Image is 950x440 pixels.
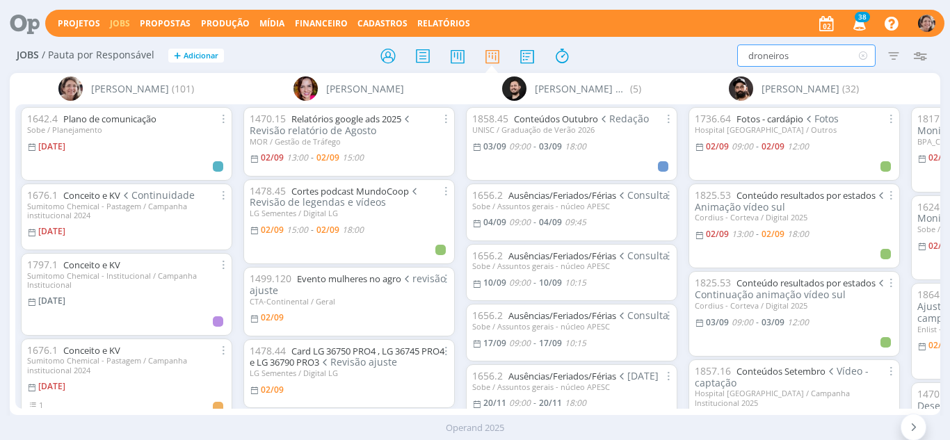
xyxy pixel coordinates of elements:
span: [PERSON_NAME] Granata [535,81,627,96]
div: MOR / Gestão de Tráfego [250,137,449,146]
: 02/09 [762,140,784,152]
a: Conteúdos Outubro [514,113,598,125]
a: Projetos [58,17,100,29]
: 03/09 [483,140,506,152]
button: Jobs [106,18,134,29]
span: Consulta [616,249,669,262]
: 02/09 [261,311,284,323]
a: Jobs [110,17,130,29]
span: Adicionar [184,51,218,60]
span: 1857.16 [695,364,731,377]
span: Jobs [17,49,39,61]
span: 1478.45 [250,184,286,197]
: - [533,142,536,151]
a: Produção [201,17,250,29]
span: [PERSON_NAME] [326,81,404,96]
: 09:00 [732,140,753,152]
div: LG Sementes / Digital LG [250,209,449,218]
: 10:15 [565,277,586,288]
: 09:00 [509,397,531,409]
span: Redação [598,112,650,125]
: 20/11 [483,397,506,409]
span: 1736.64 [695,112,731,125]
: 17/09 [539,337,562,349]
span: Animação vídeo sul [695,188,887,213]
: 04/09 [539,216,562,228]
span: (101) [172,81,194,96]
div: Cordius - Corteva / Digital 2025 [695,213,894,222]
span: Consulta [616,188,669,202]
: - [756,230,759,238]
div: Sumitomo Chemical - Institucional / Campanha Institucional [27,271,226,289]
: 04/09 [483,216,506,228]
a: Financeiro [295,17,348,29]
span: Revisão ajuste [319,355,398,368]
span: 1 [39,400,43,410]
input: Busca [737,44,876,67]
: [DATE] [38,140,65,152]
: 13:00 [732,228,753,240]
button: Financeiro [291,18,352,29]
: - [311,226,314,234]
button: +Adicionar [168,49,224,63]
a: Plano de comunicação [63,113,156,125]
span: 1858.45 [472,112,508,125]
span: Consulta [616,309,669,322]
span: 1817.2 [917,112,948,125]
span: [PERSON_NAME] [91,81,169,96]
span: 1470.15 [250,112,286,125]
span: Continuação animação vídeo sul [695,276,887,301]
: [DATE] [38,225,65,237]
span: [PERSON_NAME] [762,81,839,96]
: 03/09 [539,140,562,152]
a: Ausências/Feriados/Férias [508,189,616,202]
span: 1825.53 [695,276,731,289]
div: Sumitomo Chemical - Pastagem / Campanha institucional 2024 [27,356,226,374]
: 02/09 [762,228,784,240]
: 09:00 [509,216,531,228]
button: Propostas [136,18,195,29]
: 18:00 [787,228,809,240]
: - [756,318,759,327]
a: Evento mulheres no agro [297,272,401,285]
div: Sobe / Assuntos gerais - núcleo APESC [472,322,671,331]
: 17/09 [483,337,506,349]
div: CTA-Continental / Geral [250,297,449,306]
span: 38 [855,12,870,22]
div: Cordius - Corteva / Digital 2025 [695,301,894,310]
: 18:00 [565,140,586,152]
: 03/09 [706,316,729,328]
a: Cortes podcast MundoCoop [291,185,409,197]
div: Sobe / Assuntos gerais - núcleo APESC [472,202,671,211]
a: Relatórios google ads 2025 [291,113,401,125]
: 12:00 [787,316,809,328]
: 10:15 [565,337,586,349]
button: Produção [197,18,254,29]
a: Conteúdo resultados por estados [736,189,876,202]
a: Ausências/Feriados/Férias [508,370,616,382]
span: 1656.2 [472,309,503,322]
: 09:00 [509,337,531,349]
: 09:00 [732,316,753,328]
: 13:00 [287,152,308,163]
: 02/09 [706,140,729,152]
span: + [174,49,181,63]
div: Sobe / Assuntos gerais - núcleo APESC [472,382,671,391]
div: UNISC / Graduação de Verão 2026 [472,125,671,134]
span: Fotos [803,112,839,125]
span: 1825.53 [695,188,731,202]
: 18:00 [565,397,586,409]
div: LG Sementes / Digital LG [250,368,449,377]
: 02/09 [261,152,284,163]
: - [533,218,536,227]
: 20/11 [539,397,562,409]
: 09:45 [565,216,586,228]
a: Card LG 36750 PRO4 , LG 36745 PRO4 e LG 36790 PRO3 [250,345,444,369]
: - [533,399,536,407]
button: Projetos [54,18,104,29]
: 10/09 [539,277,562,288]
span: Cadastros [357,17,408,29]
button: 38 [844,11,873,36]
a: Fotos - cardápio [736,113,803,125]
img: A [58,76,83,101]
